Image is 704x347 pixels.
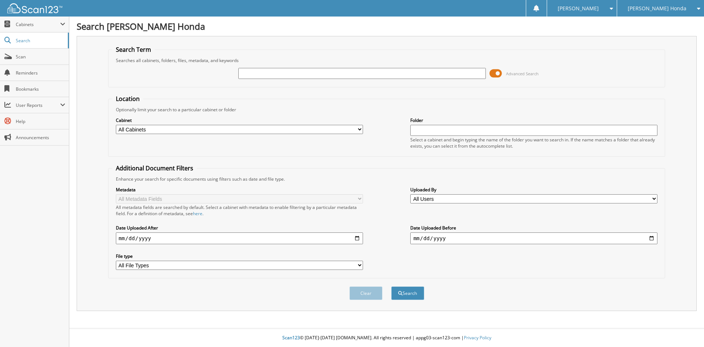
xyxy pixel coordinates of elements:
[16,54,65,60] span: Scan
[282,335,300,341] span: Scan123
[116,187,363,193] label: Metadata
[506,71,539,76] span: Advanced Search
[410,117,657,123] label: Folder
[410,137,657,149] div: Select a cabinet and begin typing the name of the folder you want to search in. If the name match...
[391,286,424,300] button: Search
[558,6,599,11] span: [PERSON_NAME]
[112,95,143,103] legend: Location
[116,204,363,217] div: All metadata fields are searched by default. Select a cabinet with metadata to enable filtering b...
[410,225,657,231] label: Date Uploaded Before
[16,102,60,108] span: User Reports
[193,210,202,217] a: here
[112,46,155,54] legend: Search Term
[7,3,62,13] img: scan123-logo-white.svg
[410,187,657,193] label: Uploaded By
[112,57,661,64] div: Searches all cabinets, folders, files, metadata, and keywords
[16,37,64,44] span: Search
[16,86,65,92] span: Bookmarks
[116,117,363,123] label: Cabinet
[16,21,60,28] span: Cabinets
[16,118,65,124] span: Help
[112,106,661,113] div: Optionally limit your search to a particular cabinet or folder
[116,232,363,244] input: start
[77,20,697,32] h1: Search [PERSON_NAME] Honda
[410,232,657,244] input: end
[112,164,197,172] legend: Additional Document Filters
[112,176,661,182] div: Enhance your search for specific documents using filters such as date and file type.
[116,253,363,259] label: File type
[464,335,491,341] a: Privacy Policy
[349,286,382,300] button: Clear
[16,134,65,141] span: Announcements
[116,225,363,231] label: Date Uploaded After
[69,329,704,347] div: © [DATE]-[DATE] [DOMAIN_NAME]. All rights reserved | appg03-scan123-com |
[16,70,65,76] span: Reminders
[628,6,686,11] span: [PERSON_NAME] Honda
